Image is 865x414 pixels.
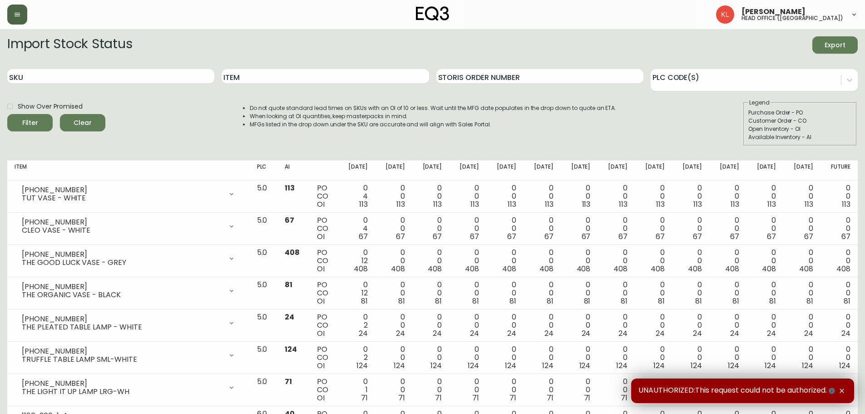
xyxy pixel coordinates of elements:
span: 71 [398,393,405,403]
img: 2c0c8aa7421344cf0398c7f872b772b5 [716,5,734,24]
div: 0 0 [420,216,442,241]
span: 81 [361,296,368,306]
div: Available Inventory - AI [748,133,852,141]
div: 0 0 [717,249,739,273]
div: 0 0 [568,378,591,402]
div: 0 0 [494,184,516,209]
span: 67 [693,231,702,242]
span: 67 [396,231,405,242]
div: 0 0 [642,313,665,338]
div: 0 0 [382,249,405,273]
span: OI [317,264,325,274]
th: [DATE] [412,160,450,180]
div: 0 0 [679,281,702,305]
div: 0 0 [494,249,516,273]
div: 0 12 [345,281,368,305]
span: 67 [656,231,665,242]
span: 24 [285,312,294,322]
div: THE ORGANIC VASE - BLACK [22,291,222,299]
th: [DATE] [783,160,821,180]
td: 5.0 [250,374,277,406]
span: 71 [472,393,479,403]
span: 71 [361,393,368,403]
div: 0 0 [420,345,442,370]
div: 0 0 [605,184,628,209]
div: 0 0 [642,184,665,209]
span: 124 [394,360,405,371]
span: 408 [725,264,739,274]
span: 67 [582,231,591,242]
button: Clear [60,114,105,131]
div: 0 0 [568,281,591,305]
div: 0 1 [345,378,368,402]
div: 0 0 [754,281,776,305]
span: 67 [804,231,813,242]
div: [PHONE_NUMBER] [22,218,222,226]
div: 0 0 [605,378,628,402]
div: 0 0 [605,281,628,305]
span: 81 [435,296,442,306]
div: 0 12 [345,249,368,273]
div: THE PLEATED TABLE LAMP - WHITE [22,323,222,331]
div: 0 0 [382,378,405,402]
span: 67 [544,231,554,242]
div: 0 0 [456,313,479,338]
span: 67 [767,231,776,242]
div: 0 0 [754,313,776,338]
div: [PHONE_NUMBER] [22,379,222,388]
span: 81 [621,296,628,306]
div: 0 0 [754,216,776,241]
th: [DATE] [449,160,486,180]
div: 0 0 [568,249,591,273]
div: 0 0 [717,184,739,209]
span: OI [317,360,325,371]
span: OI [317,296,325,306]
div: [PHONE_NUMBER]THE GOOD LUCK VASE - GREY [15,249,242,269]
span: 124 [653,360,665,371]
legend: Legend [748,99,771,107]
span: 408 [354,264,368,274]
th: [DATE] [598,160,635,180]
div: 0 0 [642,378,665,402]
div: 0 0 [382,216,405,241]
th: [DATE] [486,160,524,180]
div: 0 0 [679,313,702,338]
div: 0 0 [605,216,628,241]
div: THE GOOD LUCK VASE - GREY [22,259,222,267]
div: Purchase Order - PO [748,109,852,117]
div: Customer Order - CO [748,117,852,125]
td: 5.0 [250,180,277,213]
div: 0 0 [420,378,442,402]
span: 408 [836,264,850,274]
td: 5.0 [250,342,277,374]
div: 0 0 [605,313,628,338]
div: 0 0 [717,313,739,338]
span: 81 [844,296,850,306]
th: [DATE] [635,160,672,180]
span: 113 [619,199,628,209]
span: 67 [618,231,628,242]
div: 0 0 [679,184,702,209]
span: OI [317,231,325,242]
div: 0 0 [494,216,516,241]
li: When looking at OI quantities, keep masterpacks in mind. [250,112,617,120]
div: 0 0 [531,216,554,241]
div: [PHONE_NUMBER]THE ORGANIC VASE - BLACK [15,281,242,301]
span: 81 [509,296,516,306]
li: MFGs listed in the drop down under the SKU are accurate and will align with Sales Portal. [250,120,617,129]
div: Filter [22,117,38,129]
span: OI [317,393,325,403]
td: 5.0 [250,309,277,342]
th: [DATE] [561,160,598,180]
span: 113 [508,199,516,209]
span: 408 [688,264,702,274]
div: [PHONE_NUMBER] [22,283,222,291]
span: 24 [693,328,702,339]
div: 0 0 [531,281,554,305]
div: PO CO [317,281,331,305]
span: 24 [507,328,516,339]
div: [PHONE_NUMBER] [22,186,222,194]
div: CLEO VASE - WHITE [22,226,222,234]
div: 0 0 [420,313,442,338]
div: 0 2 [345,345,368,370]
